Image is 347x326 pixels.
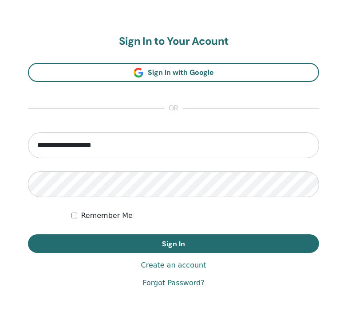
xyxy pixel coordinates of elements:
[164,103,183,114] span: or
[28,234,319,253] button: Sign In
[28,63,319,82] a: Sign In with Google
[141,260,206,271] a: Create an account
[81,210,133,221] label: Remember Me
[142,278,204,288] a: Forgot Password?
[71,210,319,221] div: Keep me authenticated indefinitely or until I manually logout
[162,239,185,248] span: Sign In
[148,68,214,77] span: Sign In with Google
[28,35,319,48] h2: Sign In to Your Acount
